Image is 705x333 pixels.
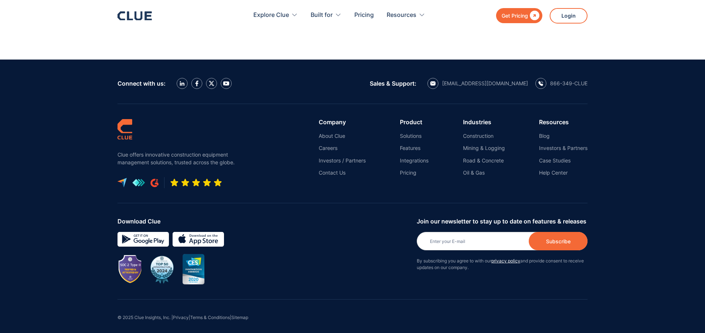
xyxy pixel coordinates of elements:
[147,254,177,284] img: BuiltWorlds Top 50 Infrastructure 2024 award badge with
[463,145,505,151] a: Mining & Logging
[170,178,222,187] img: Five-star rating icon
[528,11,539,20] div: 
[354,4,374,27] a: Pricing
[417,218,587,225] div: Join our newsletter to stay up to date on features & releases
[151,179,159,187] img: G2 review platform icon
[539,169,587,176] a: Help Center
[319,145,366,151] a: Careers
[417,232,587,250] input: Enter your E-mail
[117,232,169,247] img: Google simple icon
[311,4,341,27] div: Built for
[427,78,528,89] a: email icon[EMAIL_ADDRESS][DOMAIN_NAME]
[132,179,145,187] img: get app logo
[253,4,289,27] div: Explore Clue
[117,151,239,166] p: Clue offers innovative construction equipment management solutions, trusted across the globe.
[253,4,298,27] div: Explore Clue
[319,133,366,139] a: About Clue
[319,169,366,176] a: Contact Us
[539,145,587,151] a: Investors & Partners
[117,80,166,87] div: Connect with us:
[117,218,411,225] div: Download Clue
[417,218,587,278] form: Newsletter
[180,81,185,86] img: LinkedIn icon
[319,119,366,125] div: Company
[319,157,366,164] a: Investors / Partners
[417,258,587,271] p: By subscribing you agree to with our and provide consent to receive updates on our company.
[311,4,333,27] div: Built for
[463,157,505,164] a: Road & Concrete
[550,8,587,24] a: Login
[539,157,587,164] a: Case Studies
[400,169,429,176] a: Pricing
[173,315,189,320] a: Privacy
[400,145,429,151] a: Features
[370,80,416,87] div: Sales & Support:
[387,4,425,27] div: Resources
[400,157,429,164] a: Integrations
[223,81,229,86] img: YouTube Icon
[430,81,436,86] img: email icon
[463,119,505,125] div: Industries
[491,258,520,264] a: privacy policy
[400,133,429,139] a: Solutions
[535,78,587,89] a: calling icon866-349-CLUE
[539,133,587,139] a: Blog
[529,232,587,250] input: Subscribe
[209,80,214,86] img: X icon twitter
[117,178,127,187] img: capterra logo icon
[502,11,528,20] div: Get Pricing
[190,315,230,320] a: Terms & Conditions
[463,169,505,176] a: Oil & Gas
[539,119,587,125] div: Resources
[550,80,587,87] div: 866-349-CLUE
[173,232,224,247] img: download on the App store
[119,256,141,283] img: Image showing SOC 2 TYPE II badge for CLUE
[182,254,205,284] img: CES innovation award 2020 image
[463,133,505,139] a: Construction
[195,80,199,86] img: facebook icon
[442,80,528,87] div: [EMAIL_ADDRESS][DOMAIN_NAME]
[496,8,542,23] a: Get Pricing
[400,119,429,125] div: Product
[387,4,416,27] div: Resources
[538,81,543,86] img: calling icon
[231,315,248,320] a: Sitemap
[117,119,132,140] img: clue logo simple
